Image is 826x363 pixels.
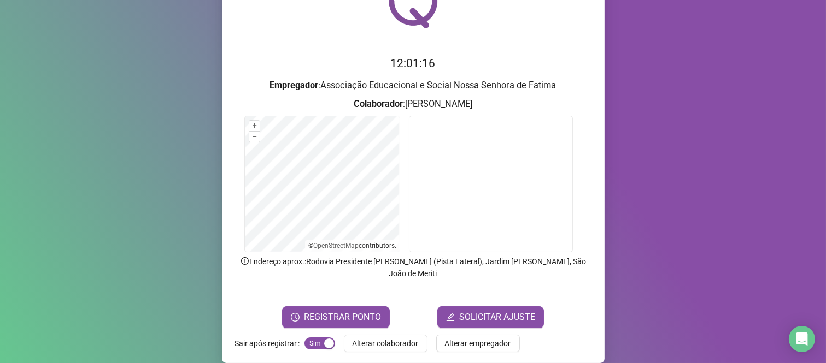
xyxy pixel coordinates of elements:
[459,311,535,324] span: SOLICITAR AJUSTE
[437,306,544,328] button: editSOLICITAR AJUSTE
[445,337,511,349] span: Alterar empregador
[446,313,455,322] span: edit
[789,326,815,352] div: Open Intercom Messenger
[291,313,300,322] span: clock-circle
[240,256,250,266] span: info-circle
[436,335,520,352] button: Alterar empregador
[235,255,591,279] p: Endereço aprox. : Rodovia Presidente [PERSON_NAME] (Pista Lateral), Jardim [PERSON_NAME], São Joã...
[249,121,260,131] button: +
[249,132,260,142] button: –
[353,337,419,349] span: Alterar colaborador
[391,57,436,70] time: 12:01:16
[282,306,390,328] button: REGISTRAR PONTO
[313,242,359,249] a: OpenStreetMap
[308,242,396,249] li: © contributors.
[304,311,381,324] span: REGISTRAR PONTO
[344,335,427,352] button: Alterar colaborador
[354,99,403,109] strong: Colaborador
[235,97,591,111] h3: : [PERSON_NAME]
[235,79,591,93] h3: : Associação Educacional e Social Nossa Senhora de Fatima
[270,80,319,91] strong: Empregador
[235,335,304,352] label: Sair após registrar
